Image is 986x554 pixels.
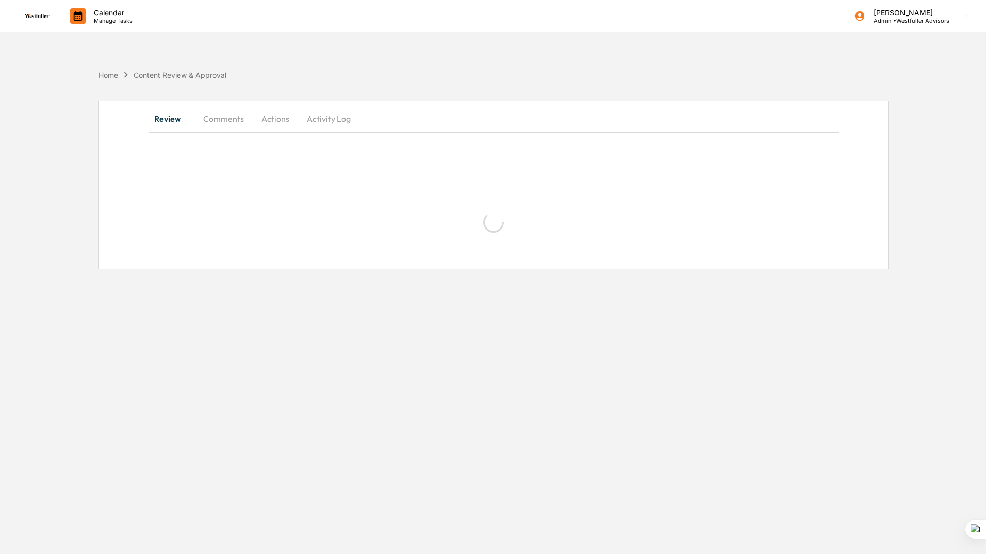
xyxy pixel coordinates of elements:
div: secondary tabs example [149,106,839,131]
p: Admin • Westfuller Advisors [865,17,949,24]
button: Review [149,106,195,131]
button: Actions [252,106,299,131]
div: Home [98,71,118,79]
p: Calendar [86,8,138,17]
div: Content Review & Approval [134,71,226,79]
button: Comments [195,106,252,131]
p: Manage Tasks [86,17,138,24]
p: [PERSON_NAME] [865,8,949,17]
img: logo [25,14,50,18]
button: Activity Log [299,106,359,131]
